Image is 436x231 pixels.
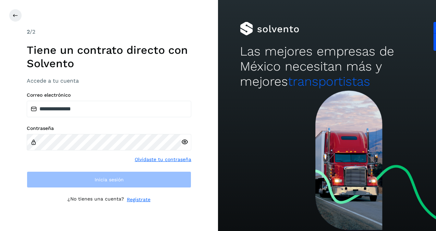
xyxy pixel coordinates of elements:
h1: Tiene un contrato directo con Solvento [27,44,191,70]
h3: Accede a tu cuenta [27,77,191,84]
button: Inicia sesión [27,171,191,188]
p: ¿No tienes una cuenta? [68,196,124,203]
a: Regístrate [127,196,150,203]
h2: Las mejores empresas de México necesitan más y mejores [240,44,414,89]
span: Inicia sesión [95,177,124,182]
a: Olvidaste tu contraseña [135,156,191,163]
div: /2 [27,28,191,36]
span: 2 [27,28,30,35]
label: Contraseña [27,125,191,131]
label: Correo electrónico [27,92,191,98]
span: transportistas [288,74,370,89]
